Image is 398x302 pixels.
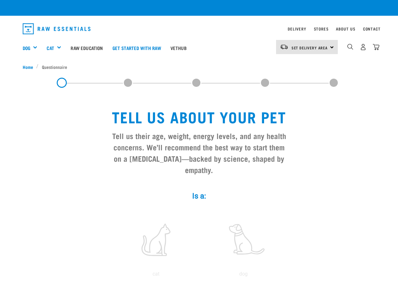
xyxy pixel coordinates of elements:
[280,44,288,50] img: van-moving.png
[363,28,381,30] a: Contact
[288,28,306,30] a: Delivery
[23,64,376,70] nav: breadcrumbs
[110,130,289,175] h3: Tell us their age, weight, energy levels, and any health concerns. We’ll recommend the best way t...
[66,35,107,60] a: Raw Education
[360,44,366,50] img: user.png
[108,35,166,60] a: Get started with Raw
[373,44,379,50] img: home-icon@2x.png
[110,108,289,125] h1: Tell us about your pet
[105,190,294,202] label: Is a:
[201,270,286,278] p: dog
[23,64,33,70] span: Home
[336,28,355,30] a: About Us
[314,28,329,30] a: Stores
[18,21,381,37] nav: dropdown navigation
[113,270,199,278] p: cat
[347,44,353,50] img: home-icon-1@2x.png
[166,35,191,60] a: Vethub
[291,47,328,49] span: Set Delivery Area
[23,64,37,70] a: Home
[47,44,54,52] a: Cat
[23,23,91,34] img: Raw Essentials Logo
[23,44,30,52] a: Dog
